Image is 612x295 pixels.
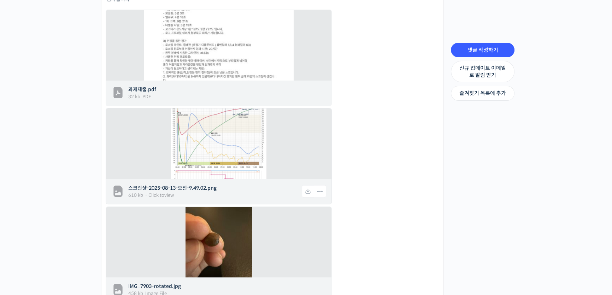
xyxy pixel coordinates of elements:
span: 과제제출.pdf [128,86,301,93]
span: 대화 [65,235,73,241]
span: - [145,192,147,198]
span: PDF [142,93,151,100]
a: 댓글 작성하기 [451,43,514,58]
span: 설정 [109,235,118,240]
span: 스크린샷-2025-08-13-오전-9.49.02.png [128,184,301,192]
span: 32 KB [128,93,140,100]
span: Click to [148,192,164,198]
a: 즐겨찾기 목록에 추가 [451,86,514,101]
a: 대화 [47,224,91,242]
a: 스크린샷-2025-08-13-오전-9.49.02.png 610 KB -Click toview [125,181,325,202]
a: 신규 업데이트 이메일로 알림 받기 [451,61,514,82]
a: 설정 [91,224,136,242]
span: 홈 [22,235,27,240]
span: 610 KB [128,192,143,199]
span: IMG_7903-rotated.jpg [128,283,301,290]
span: view [164,192,174,198]
a: 홈 [2,224,47,242]
a: 과제제출.pdf 32 KB PDF [125,82,325,104]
